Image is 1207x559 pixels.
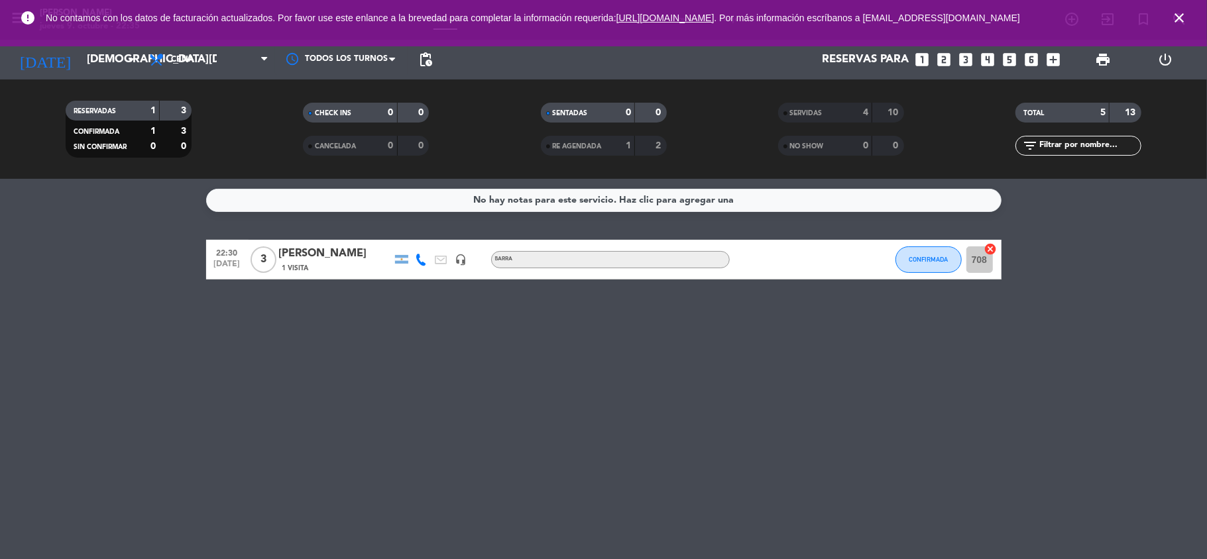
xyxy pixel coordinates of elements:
div: [PERSON_NAME] [279,245,392,262]
span: SIN CONFIRMAR [74,144,127,150]
span: [DATE] [211,260,244,275]
span: print [1095,52,1111,68]
strong: 13 [1125,108,1138,117]
strong: 0 [418,108,426,117]
i: looks_one [914,51,931,68]
span: 3 [251,246,276,273]
span: No contamos con los datos de facturación actualizados. Por favor use este enlance a la brevedad p... [46,13,1020,23]
i: add_box [1045,51,1063,68]
strong: 0 [150,142,156,151]
i: looks_two [936,51,953,68]
span: CONFIRMADA [909,256,948,263]
i: power_settings_new [1158,52,1174,68]
strong: 1 [626,141,631,150]
i: headset_mic [455,254,467,266]
span: 22:30 [211,244,244,260]
i: close [1171,10,1187,26]
strong: 0 [656,108,663,117]
span: 1 Visita [282,263,309,274]
span: CANCELADA [315,143,356,150]
strong: 0 [418,141,426,150]
span: Reservas para [823,54,909,66]
input: Filtrar por nombre... [1038,138,1141,153]
strong: 4 [863,108,868,117]
span: BARRA [495,256,513,262]
strong: 1 [150,127,156,136]
strong: 0 [181,142,189,151]
strong: 0 [388,108,394,117]
i: looks_5 [1002,51,1019,68]
span: SERVIDAS [790,110,823,117]
i: arrow_drop_down [123,52,139,68]
strong: 5 [1100,108,1106,117]
i: looks_6 [1023,51,1041,68]
i: looks_4 [980,51,997,68]
span: CONFIRMADA [74,128,119,135]
span: RE AGENDADA [553,143,602,150]
i: looks_3 [958,51,975,68]
span: pending_actions [418,52,433,68]
span: NO SHOW [790,143,824,150]
strong: 1 [150,106,156,115]
strong: 0 [893,141,901,150]
a: [URL][DOMAIN_NAME] [616,13,715,23]
i: filter_list [1022,138,1038,154]
span: RESERVADAS [74,108,116,115]
span: SENTADAS [553,110,588,117]
strong: 2 [656,141,663,150]
div: LOG OUT [1134,40,1197,79]
span: Cena [171,55,194,64]
i: cancel [984,242,998,256]
i: [DATE] [10,45,80,74]
span: CHECK INS [315,110,351,117]
div: No hay notas para este servicio. Haz clic para agregar una [473,193,734,208]
strong: 0 [388,141,394,150]
strong: 3 [181,127,189,136]
i: error [20,10,36,26]
strong: 0 [863,141,868,150]
button: CONFIRMADA [895,246,962,273]
strong: 10 [888,108,901,117]
strong: 0 [626,108,631,117]
span: TOTAL [1023,110,1044,117]
a: . Por más información escríbanos a [EMAIL_ADDRESS][DOMAIN_NAME] [715,13,1020,23]
strong: 3 [181,106,189,115]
